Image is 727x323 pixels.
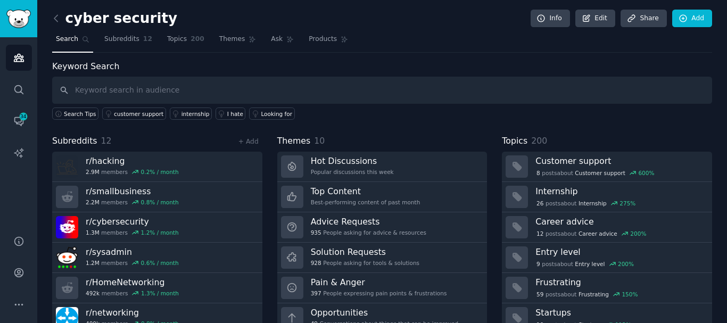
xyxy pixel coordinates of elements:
[52,212,262,243] a: r/cybersecurity1.3Mmembers1.2% / month
[536,260,540,268] span: 9
[52,10,177,27] h2: cyber security
[52,182,262,212] a: r/smallbusiness2.2Mmembers0.8% / month
[86,259,100,267] span: 1.2M
[216,107,246,120] a: I hate
[502,152,712,182] a: Customer support8postsaboutCustomer support600%
[579,230,617,237] span: Career advice
[86,168,179,176] div: members
[102,107,166,120] a: customer support
[6,108,32,134] a: 34
[311,186,420,197] h3: Top Content
[638,169,654,177] div: 600 %
[143,35,152,44] span: 12
[86,259,179,267] div: members
[238,138,259,145] a: + Add
[311,277,447,288] h3: Pain & Anger
[314,136,325,146] span: 10
[56,216,78,238] img: cybersecurity
[141,289,179,297] div: 1.3 % / month
[52,107,98,120] button: Search Tips
[536,200,543,207] span: 26
[305,31,352,53] a: Products
[170,107,212,120] a: internship
[271,35,283,44] span: Ask
[141,229,179,236] div: 1.2 % / month
[535,216,705,227] h3: Career advice
[52,243,262,273] a: r/sysadmin1.2Mmembers0.6% / month
[311,259,419,267] div: People asking for tools & solutions
[535,155,705,167] h3: Customer support
[86,277,179,288] h3: r/ HomeNetworking
[311,229,321,236] span: 935
[52,135,97,148] span: Subreddits
[64,110,96,118] span: Search Tips
[311,289,447,297] div: People expressing pain points & frustrations
[618,260,634,268] div: 200 %
[56,35,78,44] span: Search
[277,182,488,212] a: Top ContentBest-performing content of past month
[52,31,93,53] a: Search
[86,229,100,236] span: 1.3M
[86,216,179,227] h3: r/ cybersecurity
[535,229,647,238] div: post s about
[579,291,609,298] span: Frustrating
[227,110,243,118] div: I hate
[267,31,298,53] a: Ask
[86,246,179,258] h3: r/ sysadmin
[277,243,488,273] a: Solution Requests928People asking for tools & solutions
[277,273,488,303] a: Pain & Anger397People expressing pain points & frustrations
[219,35,245,44] span: Themes
[86,168,100,176] span: 2.9M
[311,229,426,236] div: People asking for advice & resources
[86,289,100,297] span: 492k
[52,273,262,303] a: r/HomeNetworking492kmembers1.3% / month
[6,10,31,28] img: GummySearch logo
[249,107,294,120] a: Looking for
[536,169,540,177] span: 8
[56,155,78,178] img: hacking
[86,307,179,318] h3: r/ networking
[261,110,292,118] div: Looking for
[101,31,156,53] a: Subreddits12
[311,307,459,318] h3: Opportunities
[622,291,638,298] div: 150 %
[619,200,635,207] div: 275 %
[311,259,321,267] span: 928
[535,186,705,197] h3: Internship
[104,35,139,44] span: Subreddits
[311,198,420,206] div: Best-performing content of past month
[311,246,419,258] h3: Solution Requests
[141,259,179,267] div: 0.6 % / month
[502,212,712,243] a: Career advice12postsaboutCareer advice200%
[52,77,712,104] input: Keyword search in audience
[311,289,321,297] span: 397
[535,246,705,258] h3: Entry level
[535,307,705,318] h3: Startups
[191,35,204,44] span: 200
[575,260,605,268] span: Entry level
[114,110,163,118] div: customer support
[531,10,570,28] a: Info
[535,198,637,208] div: post s about
[311,216,426,227] h3: Advice Requests
[531,136,547,146] span: 200
[277,152,488,182] a: Hot DiscussionsPopular discussions this week
[502,135,527,148] span: Topics
[101,136,112,146] span: 12
[535,168,655,178] div: post s about
[56,246,78,269] img: sysadmin
[86,289,179,297] div: members
[630,230,646,237] div: 200 %
[181,110,210,118] div: internship
[86,155,179,167] h3: r/ hacking
[502,273,712,303] a: Frustrating59postsaboutFrustrating150%
[621,10,666,28] a: Share
[163,31,208,53] a: Topics200
[52,152,262,182] a: r/hacking2.9Mmembers0.2% / month
[86,198,179,206] div: members
[309,35,337,44] span: Products
[311,168,394,176] div: Popular discussions this week
[86,198,100,206] span: 2.2M
[536,230,543,237] span: 12
[86,229,179,236] div: members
